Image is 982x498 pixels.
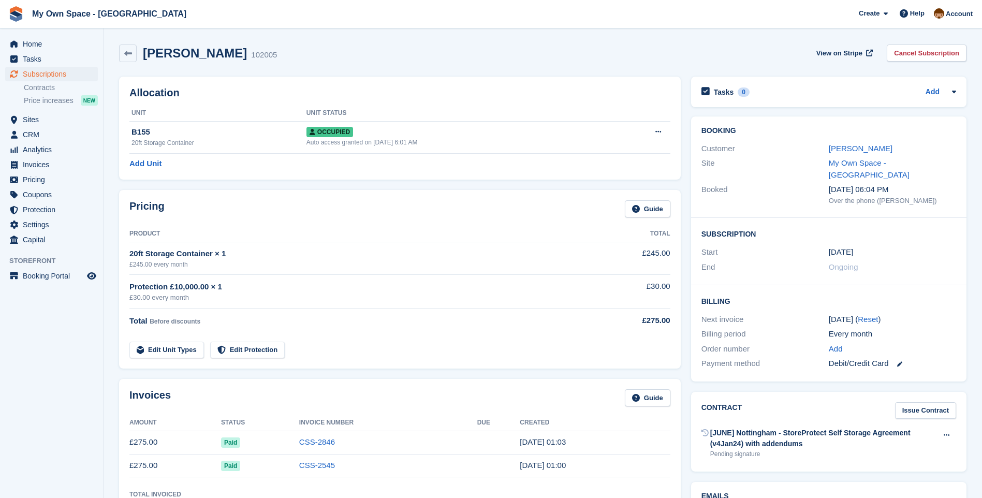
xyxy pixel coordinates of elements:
h2: Pricing [129,200,165,217]
td: £245.00 [588,242,670,274]
a: Edit Unit Types [129,342,204,359]
h2: Billing [701,296,956,306]
a: menu [5,127,98,142]
a: Add [926,86,940,98]
div: Booked [701,184,829,206]
h2: [PERSON_NAME] [143,46,247,60]
a: menu [5,52,98,66]
span: Coupons [23,187,85,202]
h2: Tasks [714,87,734,97]
a: Cancel Subscription [887,45,966,62]
div: 20ft Storage Container [131,138,306,148]
a: menu [5,187,98,202]
th: Created [520,415,670,431]
a: menu [5,142,98,157]
span: Help [910,8,925,19]
span: Capital [23,232,85,247]
a: menu [5,67,98,81]
th: Amount [129,415,221,431]
a: CSS-2846 [299,437,335,446]
div: [JUNE] Nottingham - StoreProtect Self Storage Agreement (v4Jan24) with addendums [710,428,937,449]
div: £275.00 [588,315,670,327]
a: Reset [858,315,878,324]
th: Total [588,226,670,242]
time: 2025-08-26 00:00:00 UTC [829,246,853,258]
a: My Own Space - [GEOGRAPHIC_DATA] [829,158,910,179]
a: menu [5,172,98,187]
h2: Contract [701,402,742,419]
img: Paula Harris [934,8,944,19]
th: Product [129,226,588,242]
h2: Subscription [701,228,956,239]
div: Order number [701,343,829,355]
span: Home [23,37,85,51]
th: Unit [129,105,306,122]
th: Due [477,415,520,431]
span: Paid [221,437,240,448]
div: Payment method [701,358,829,370]
a: Contracts [24,83,98,93]
span: Occupied [306,127,353,137]
a: menu [5,269,98,283]
h2: Allocation [129,87,670,99]
th: Status [221,415,299,431]
span: Storefront [9,256,103,266]
a: menu [5,37,98,51]
span: View on Stripe [816,48,862,58]
a: Price increases NEW [24,95,98,106]
a: View on Stripe [812,45,875,62]
div: 102005 [251,49,277,61]
div: Customer [701,143,829,155]
div: B155 [131,126,306,138]
div: End [701,261,829,273]
span: Pricing [23,172,85,187]
span: Ongoing [829,262,858,271]
a: menu [5,202,98,217]
div: Auto access granted on [DATE] 6:01 AM [306,138,611,147]
div: Start [701,246,829,258]
th: Unit Status [306,105,611,122]
td: £30.00 [588,275,670,309]
span: Sites [23,112,85,127]
span: Booking Portal [23,269,85,283]
a: menu [5,232,98,247]
div: [DATE] ( ) [829,314,956,326]
time: 2025-08-26 00:00:44 UTC [520,461,566,470]
div: Pending signature [710,449,937,459]
div: Site [701,157,829,181]
th: Invoice Number [299,415,477,431]
div: NEW [81,95,98,106]
a: [PERSON_NAME] [829,144,892,153]
a: Issue Contract [895,402,956,419]
div: 0 [738,87,750,97]
div: Billing period [701,328,829,340]
span: Account [946,9,973,19]
div: Debit/Credit Card [829,358,956,370]
span: Create [859,8,880,19]
a: menu [5,217,98,232]
a: Add [829,343,843,355]
span: Paid [221,461,240,471]
span: Before discounts [150,318,200,325]
div: Every month [829,328,956,340]
div: 20ft Storage Container × 1 [129,248,588,260]
td: £275.00 [129,431,221,454]
div: £245.00 every month [129,260,588,269]
span: Price increases [24,96,74,106]
a: My Own Space - [GEOGRAPHIC_DATA] [28,5,190,22]
a: Add Unit [129,158,162,170]
a: Preview store [85,270,98,282]
span: Invoices [23,157,85,172]
div: Next invoice [701,314,829,326]
a: menu [5,157,98,172]
div: £30.00 every month [129,292,588,303]
span: Subscriptions [23,67,85,81]
span: Total [129,316,148,325]
div: Protection £10,000.00 × 1 [129,281,588,293]
a: CSS-2545 [299,461,335,470]
div: [DATE] 06:04 PM [829,184,956,196]
h2: Invoices [129,389,171,406]
time: 2025-09-26 00:03:21 UTC [520,437,566,446]
a: Guide [625,389,670,406]
a: Guide [625,200,670,217]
